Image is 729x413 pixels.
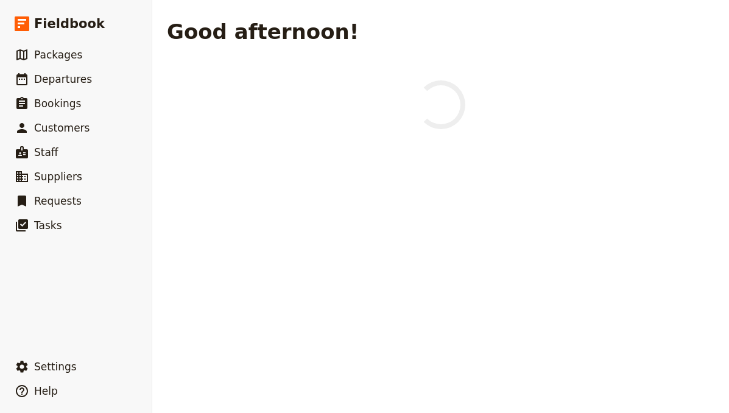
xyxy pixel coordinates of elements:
[34,49,82,61] span: Packages
[34,385,58,397] span: Help
[167,19,359,44] h1: Good afternoon!
[34,146,58,158] span: Staff
[34,122,90,134] span: Customers
[34,97,81,110] span: Bookings
[34,171,82,183] span: Suppliers
[34,361,77,373] span: Settings
[34,219,62,231] span: Tasks
[34,195,82,207] span: Requests
[34,73,92,85] span: Departures
[34,15,105,33] span: Fieldbook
